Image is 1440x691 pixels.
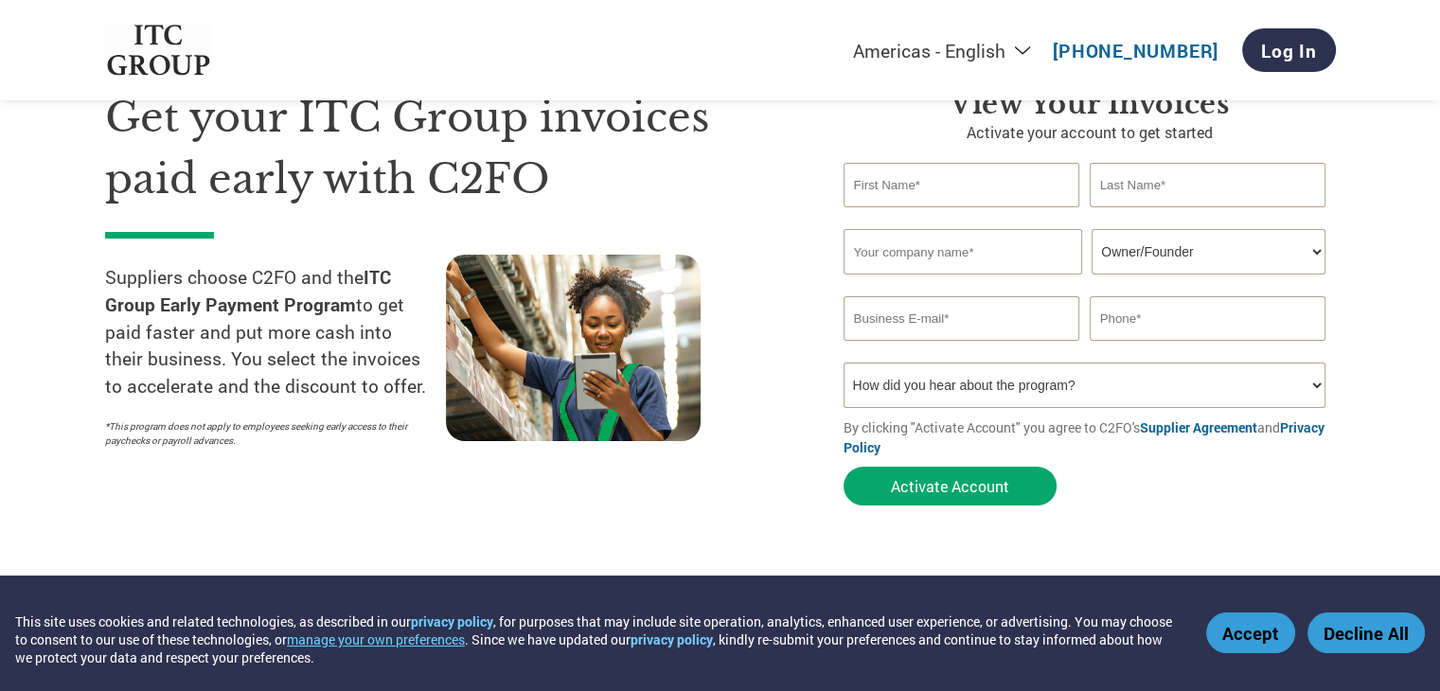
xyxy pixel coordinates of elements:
[105,264,446,400] p: Suppliers choose C2FO and the to get paid faster and put more cash into their business. You selec...
[1090,209,1326,221] div: Invalid last name or last name is too long
[1307,612,1425,653] button: Decline All
[105,25,213,77] img: ITC Group
[844,209,1080,221] div: Invalid first name or first name is too long
[1092,229,1325,275] select: Title/Role
[844,229,1082,275] input: Your company name*
[411,612,493,630] a: privacy policy
[844,467,1057,505] button: Activate Account
[105,87,787,209] h1: Get your ITC Group invoices paid early with C2FO
[446,255,701,441] img: supply chain worker
[844,343,1080,355] div: Inavlid Email Address
[631,630,713,648] a: privacy policy
[1053,39,1218,62] a: [PHONE_NUMBER]
[844,417,1336,457] p: By clicking "Activate Account" you agree to C2FO's and
[105,265,391,316] strong: ITC Group Early Payment Program
[1090,163,1326,207] input: Last Name*
[844,418,1324,456] a: Privacy Policy
[1090,343,1326,355] div: Inavlid Phone Number
[844,276,1326,289] div: Invalid company name or company name is too long
[844,296,1080,341] input: Invalid Email format
[844,163,1080,207] input: First Name*
[287,630,465,648] button: manage your own preferences
[105,419,427,448] p: *This program does not apply to employees seeking early access to their paychecks or payroll adva...
[1090,296,1326,341] input: Phone*
[15,612,1179,666] div: This site uses cookies and related technologies, as described in our , for purposes that may incl...
[1242,28,1336,72] a: Log In
[844,121,1336,144] p: Activate your account to get started
[844,87,1336,121] h3: View Your Invoices
[1206,612,1295,653] button: Accept
[1140,418,1257,436] a: Supplier Agreement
